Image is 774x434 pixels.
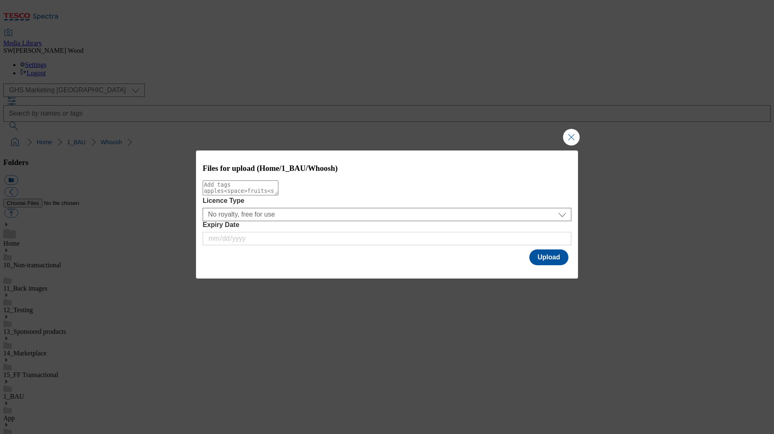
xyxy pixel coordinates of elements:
button: Upload [529,249,568,265]
h3: Files for upload (Home/1_BAU/Whoosh) [203,164,571,173]
label: Expiry Date [203,221,571,229]
div: Modal [196,150,578,279]
button: Close Modal [563,129,580,145]
label: Licence Type [203,197,571,205]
